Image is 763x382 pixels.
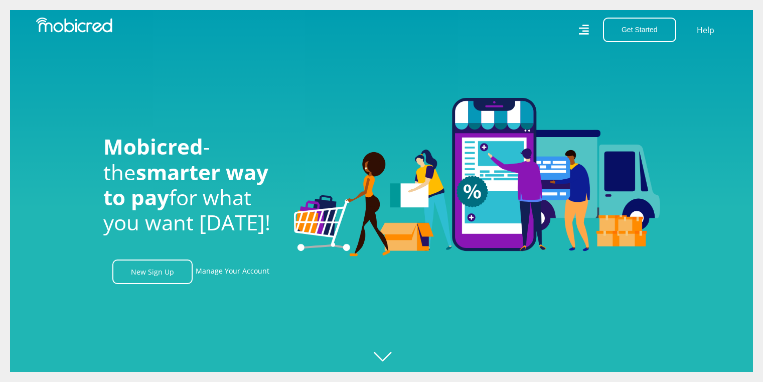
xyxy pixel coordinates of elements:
a: Help [696,24,715,37]
a: Manage Your Account [196,260,269,284]
img: Welcome to Mobicred [294,98,660,257]
a: New Sign Up [112,260,193,284]
img: Mobicred [36,18,112,33]
span: Mobicred [103,132,203,161]
h1: - the for what you want [DATE]! [103,134,279,235]
button: Get Started [603,18,676,42]
span: smarter way to pay [103,158,268,211]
